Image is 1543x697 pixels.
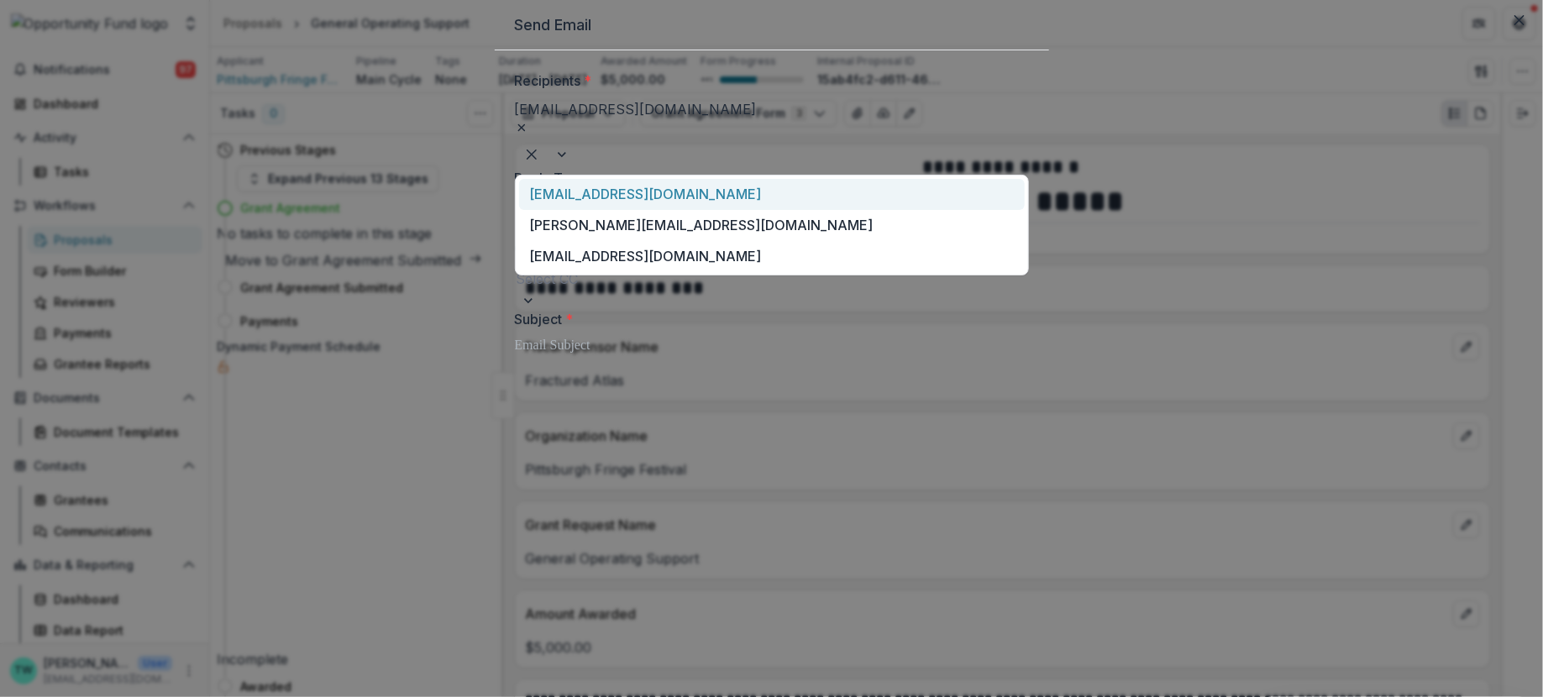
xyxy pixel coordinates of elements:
div: [EMAIL_ADDRESS][DOMAIN_NAME] [519,241,1025,272]
div: Remove support@fracturedatlas.org [515,119,757,139]
div: [PERSON_NAME][EMAIL_ADDRESS][DOMAIN_NAME] [519,210,1025,241]
label: Subject [515,309,1019,329]
div: Clear selected options [518,141,545,168]
label: Recipients [515,71,1019,91]
span: [EMAIL_ADDRESS][DOMAIN_NAME] [515,101,757,118]
label: Reply To [515,168,1019,188]
button: Close [1506,7,1533,34]
div: [EMAIL_ADDRESS][DOMAIN_NAME] [519,179,1025,210]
